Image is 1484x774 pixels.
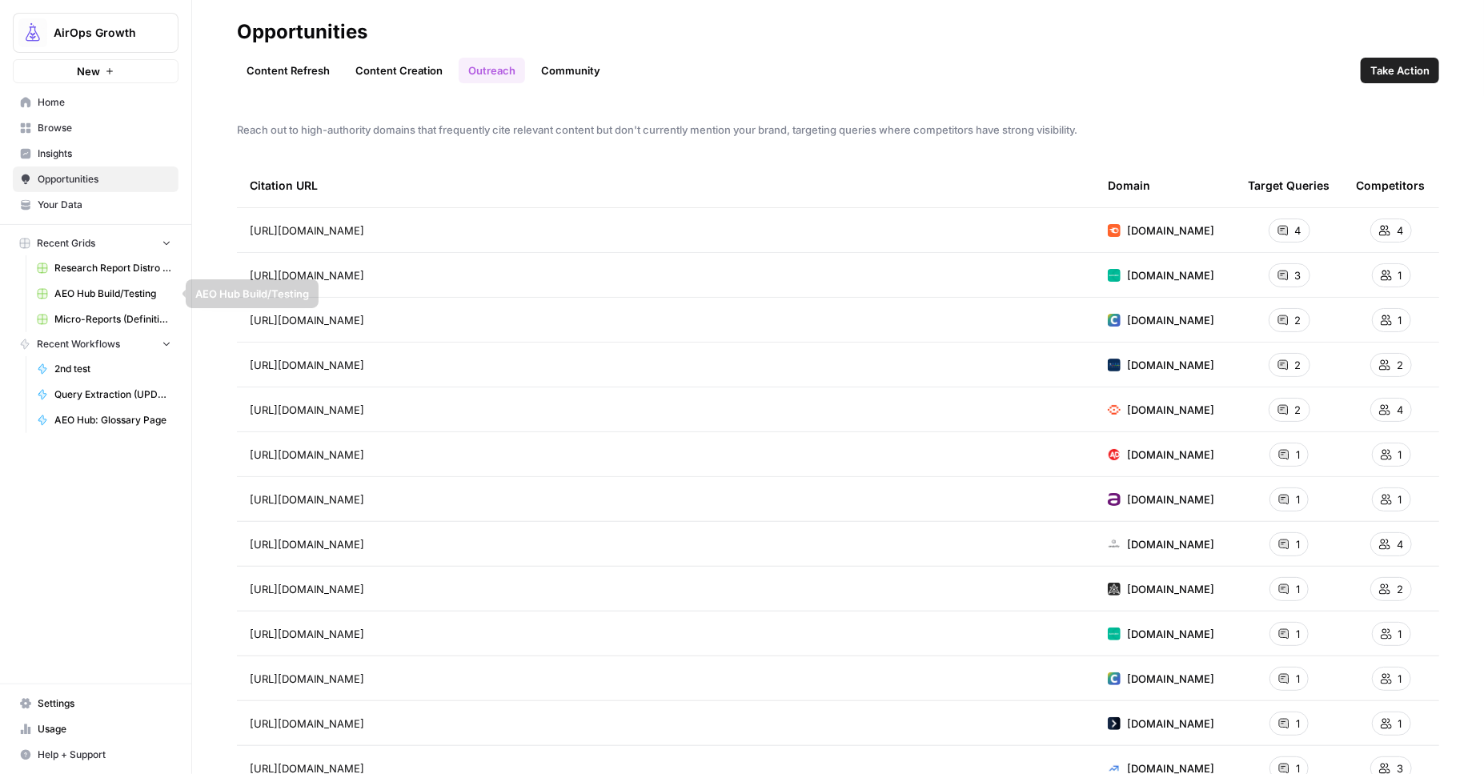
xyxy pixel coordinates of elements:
[13,192,178,218] a: Your Data
[1108,403,1121,416] img: domains-8594041.jpg
[13,115,178,141] a: Browse
[1296,716,1300,732] span: 1
[30,255,178,281] a: Research Report Distro Workflows
[250,357,364,373] span: [URL][DOMAIN_NAME]
[38,198,171,212] span: Your Data
[54,387,171,402] span: Query Extraction (UPDATES EXISTING RECORD - Do not alter)
[38,172,171,186] span: Opportunities
[250,716,364,732] span: [URL][DOMAIN_NAME]
[54,312,171,327] span: Micro-Reports (Definitions)
[1397,357,1403,373] span: 2
[1397,223,1403,239] span: 4
[237,19,367,45] div: Opportunities
[1295,223,1302,239] span: 4
[1370,62,1430,78] span: Take Action
[54,261,171,275] span: Research Report Distro Workflows
[531,58,610,83] a: Community
[1108,538,1121,551] img: domains-12842.jpg
[13,166,178,192] a: Opportunities
[1108,583,1121,596] img: domains-767589.jpg
[38,748,171,762] span: Help + Support
[54,413,171,427] span: AEO Hub: Glossary Page
[1397,581,1403,597] span: 2
[250,223,364,239] span: [URL][DOMAIN_NAME]
[237,58,339,83] a: Content Refresh
[30,356,178,382] a: 2nd test
[1108,269,1121,282] img: domains-15684.jpg
[1127,716,1214,732] span: [DOMAIN_NAME]
[1108,163,1150,207] div: Domain
[18,18,47,47] img: AirOps Growth Logo
[1397,536,1403,552] span: 4
[1108,672,1121,685] img: domains-4963.jpg
[1295,267,1302,283] span: 3
[13,90,178,115] a: Home
[250,581,364,597] span: [URL][DOMAIN_NAME]
[1398,626,1402,642] span: 1
[1296,671,1300,687] span: 1
[30,382,178,407] a: Query Extraction (UPDATES EXISTING RECORD - Do not alter)
[1127,267,1214,283] span: [DOMAIN_NAME]
[1397,402,1403,418] span: 4
[1127,357,1214,373] span: [DOMAIN_NAME]
[1108,224,1121,237] img: domains-3395.jpg
[30,407,178,433] a: AEO Hub: Glossary Page
[1296,626,1300,642] span: 1
[1296,536,1300,552] span: 1
[13,332,178,356] button: Recent Workflows
[1127,447,1214,463] span: [DOMAIN_NAME]
[1398,267,1402,283] span: 1
[237,122,1439,138] span: Reach out to high-authority domains that frequently cite relevant content but don't currently men...
[38,696,171,711] span: Settings
[1108,628,1121,640] img: domains-15684.jpg
[37,236,95,251] span: Recent Grids
[346,58,452,83] a: Content Creation
[1296,581,1300,597] span: 1
[38,95,171,110] span: Home
[1398,447,1402,463] span: 1
[13,716,178,742] a: Usage
[1356,163,1425,207] div: Competitors
[250,312,364,328] span: [URL][DOMAIN_NAME]
[38,121,171,135] span: Browse
[1296,491,1300,507] span: 1
[13,231,178,255] button: Recent Grids
[13,141,178,166] a: Insights
[250,163,1082,207] div: Citation URL
[1127,536,1214,552] span: [DOMAIN_NAME]
[1127,223,1214,239] span: [DOMAIN_NAME]
[250,536,364,552] span: [URL][DOMAIN_NAME]
[1398,716,1402,732] span: 1
[54,287,171,301] span: AEO Hub Build/Testing
[1248,163,1330,207] div: Target Queries
[1295,402,1302,418] span: 2
[1296,447,1300,463] span: 1
[250,671,364,687] span: [URL][DOMAIN_NAME]
[30,281,178,307] a: AEO Hub Build/Testing
[1108,717,1121,730] img: domains-57565.jpg
[54,25,150,41] span: AirOps Growth
[13,59,178,83] button: New
[77,63,100,79] span: New
[1127,626,1214,642] span: [DOMAIN_NAME]
[54,362,171,376] span: 2nd test
[1108,314,1121,327] img: domains-4963.jpg
[37,337,120,351] span: Recent Workflows
[459,58,525,83] a: Outreach
[250,447,364,463] span: [URL][DOMAIN_NAME]
[38,722,171,736] span: Usage
[1127,581,1214,597] span: [DOMAIN_NAME]
[250,626,364,642] span: [URL][DOMAIN_NAME]
[1127,402,1214,418] span: [DOMAIN_NAME]
[250,491,364,507] span: [URL][DOMAIN_NAME]
[1295,312,1302,328] span: 2
[30,307,178,332] a: Micro-Reports (Definitions)
[1127,312,1214,328] span: [DOMAIN_NAME]
[13,742,178,768] button: Help + Support
[38,146,171,161] span: Insights
[1127,671,1214,687] span: [DOMAIN_NAME]
[1108,493,1121,506] img: domains-318832.jpg
[1361,58,1439,83] button: Take Action
[1398,671,1402,687] span: 1
[13,13,178,53] button: Workspace: AirOps Growth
